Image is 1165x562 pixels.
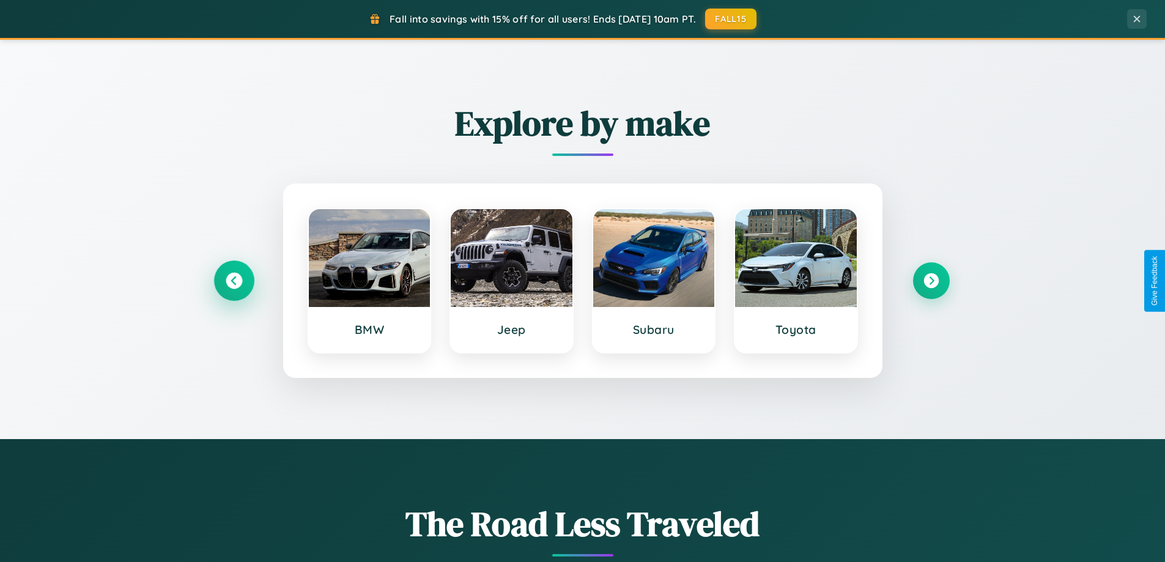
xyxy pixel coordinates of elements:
[216,500,950,547] h1: The Road Less Traveled
[463,322,560,337] h3: Jeep
[390,13,696,25] span: Fall into savings with 15% off for all users! Ends [DATE] 10am PT.
[747,322,845,337] h3: Toyota
[605,322,703,337] h3: Subaru
[321,322,418,337] h3: BMW
[216,100,950,147] h2: Explore by make
[705,9,756,29] button: FALL15
[1150,256,1159,306] div: Give Feedback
